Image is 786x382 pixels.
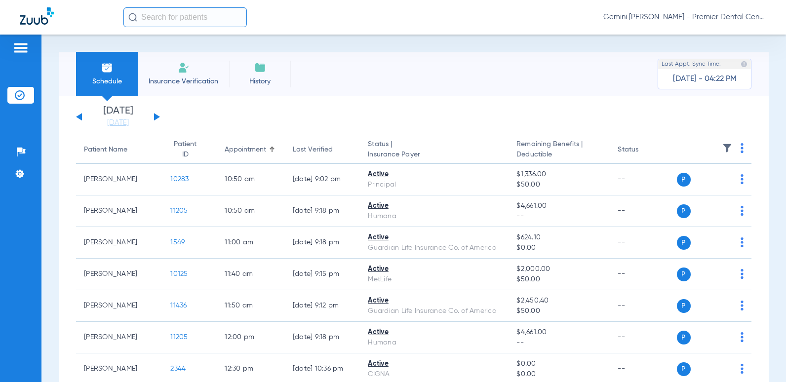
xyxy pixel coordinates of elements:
[368,296,501,306] div: Active
[101,62,113,74] img: Schedule
[217,290,285,322] td: 11:50 AM
[88,118,148,128] a: [DATE]
[170,139,200,160] div: Patient ID
[88,106,148,128] li: [DATE]
[170,334,188,341] span: 11205
[677,173,691,187] span: P
[217,195,285,227] td: 10:50 AM
[516,211,602,222] span: --
[76,290,162,322] td: [PERSON_NAME]
[170,270,188,277] span: 10125
[285,227,360,259] td: [DATE] 9:18 PM
[677,236,691,250] span: P
[225,145,277,155] div: Appointment
[170,239,185,246] span: 1549
[677,267,691,281] span: P
[741,237,744,247] img: group-dot-blue.svg
[741,174,744,184] img: group-dot-blue.svg
[516,232,602,243] span: $624.10
[83,76,130,86] span: Schedule
[285,259,360,290] td: [DATE] 9:15 PM
[145,76,222,86] span: Insurance Verification
[170,365,186,372] span: 2344
[123,7,247,27] input: Search for patients
[368,232,501,243] div: Active
[76,195,162,227] td: [PERSON_NAME]
[610,290,676,322] td: --
[76,164,162,195] td: [PERSON_NAME]
[20,7,54,25] img: Zuub Logo
[516,296,602,306] span: $2,450.40
[509,136,610,164] th: Remaining Benefits |
[217,227,285,259] td: 11:00 AM
[368,327,501,338] div: Active
[516,201,602,211] span: $4,661.00
[293,145,352,155] div: Last Verified
[516,327,602,338] span: $4,661.00
[610,259,676,290] td: --
[368,180,501,190] div: Principal
[741,206,744,216] img: group-dot-blue.svg
[285,290,360,322] td: [DATE] 9:12 PM
[677,299,691,313] span: P
[741,364,744,374] img: group-dot-blue.svg
[170,139,209,160] div: Patient ID
[741,61,747,68] img: last sync help info
[677,331,691,344] span: P
[368,306,501,316] div: Guardian Life Insurance Co. of America
[76,259,162,290] td: [PERSON_NAME]
[13,42,29,54] img: hamburger-icon
[610,195,676,227] td: --
[285,164,360,195] td: [DATE] 9:02 PM
[285,195,360,227] td: [DATE] 9:18 PM
[516,359,602,369] span: $0.00
[741,301,744,310] img: group-dot-blue.svg
[84,145,127,155] div: Patient Name
[254,62,266,74] img: History
[368,264,501,274] div: Active
[516,338,602,348] span: --
[368,211,501,222] div: Humana
[673,74,737,84] span: [DATE] - 04:22 PM
[741,269,744,279] img: group-dot-blue.svg
[368,359,501,369] div: Active
[170,207,188,214] span: 11205
[217,259,285,290] td: 11:40 AM
[741,332,744,342] img: group-dot-blue.svg
[170,302,187,309] span: 11436
[516,274,602,285] span: $50.00
[128,13,137,22] img: Search Icon
[76,322,162,353] td: [PERSON_NAME]
[293,145,333,155] div: Last Verified
[170,176,189,183] span: 10283
[741,143,744,153] img: group-dot-blue.svg
[516,369,602,380] span: $0.00
[516,264,602,274] span: $2,000.00
[516,306,602,316] span: $50.00
[217,322,285,353] td: 12:00 PM
[677,362,691,376] span: P
[368,243,501,253] div: Guardian Life Insurance Co. of America
[610,322,676,353] td: --
[610,227,676,259] td: --
[662,59,721,69] span: Last Appt. Sync Time:
[285,322,360,353] td: [DATE] 9:18 PM
[236,76,283,86] span: History
[368,150,501,160] span: Insurance Payer
[225,145,266,155] div: Appointment
[360,136,509,164] th: Status |
[76,227,162,259] td: [PERSON_NAME]
[516,180,602,190] span: $50.00
[368,169,501,180] div: Active
[516,150,602,160] span: Deductible
[368,338,501,348] div: Humana
[516,169,602,180] span: $1,336.00
[217,164,285,195] td: 10:50 AM
[368,201,501,211] div: Active
[722,143,732,153] img: filter.svg
[84,145,155,155] div: Patient Name
[610,164,676,195] td: --
[368,369,501,380] div: CIGNA
[610,136,676,164] th: Status
[368,274,501,285] div: MetLife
